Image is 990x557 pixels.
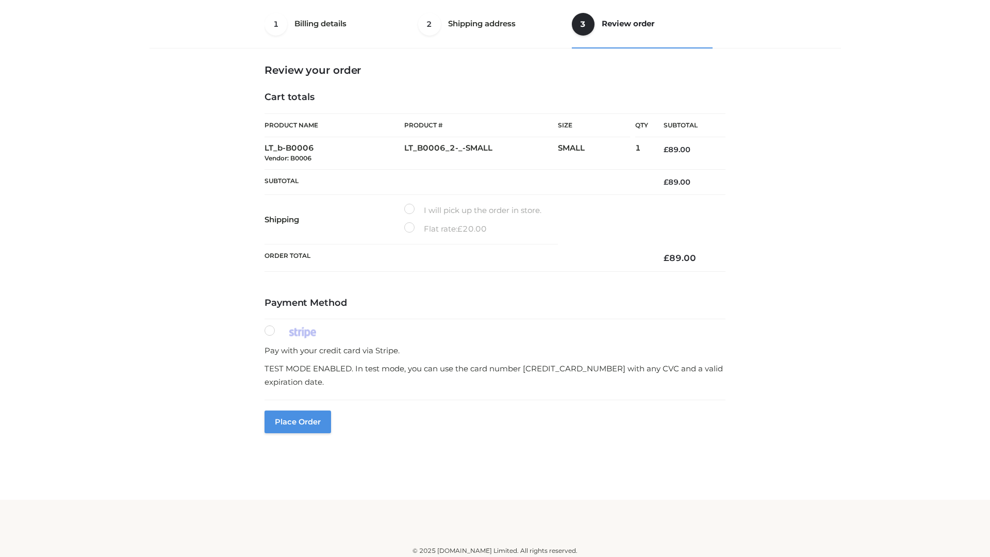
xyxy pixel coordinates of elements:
span: £ [457,224,463,234]
span: £ [664,253,669,263]
th: Subtotal [265,169,648,194]
p: TEST MODE ENABLED. In test mode, you can use the card number [CREDIT_CARD_NUMBER] with any CVC an... [265,362,725,388]
div: © 2025 [DOMAIN_NAME] Limited. All rights reserved. [153,546,837,556]
bdi: 20.00 [457,224,487,234]
bdi: 89.00 [664,177,690,187]
td: SMALL [558,137,635,170]
label: Flat rate: [404,222,487,236]
th: Size [558,114,630,137]
button: Place order [265,411,331,433]
td: 1 [635,137,648,170]
h3: Review your order [265,64,725,76]
small: Vendor: B0006 [265,154,311,162]
th: Subtotal [648,114,725,137]
bdi: 89.00 [664,145,690,154]
label: I will pick up the order in store. [404,204,541,217]
span: £ [664,145,668,154]
th: Product Name [265,113,404,137]
td: LT_B0006_2-_-SMALL [404,137,558,170]
h4: Cart totals [265,92,725,103]
p: Pay with your credit card via Stripe. [265,344,725,357]
th: Shipping [265,195,404,244]
td: LT_b-B0006 [265,137,404,170]
span: £ [664,177,668,187]
th: Order Total [265,244,648,272]
bdi: 89.00 [664,253,696,263]
h4: Payment Method [265,298,725,309]
th: Product # [404,113,558,137]
th: Qty [635,113,648,137]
